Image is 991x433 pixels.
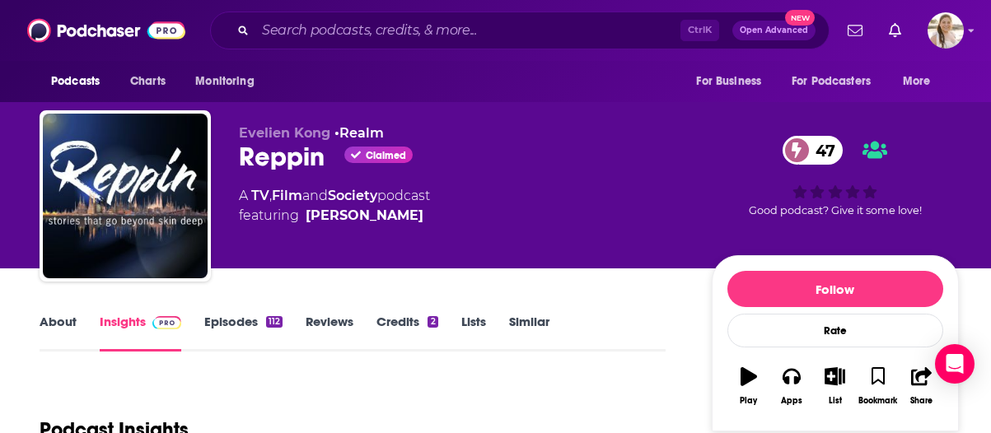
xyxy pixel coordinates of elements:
button: Open AdvancedNew [732,21,816,40]
button: open menu [184,66,275,97]
a: 47 [783,136,844,165]
input: Search podcasts, credits, & more... [255,17,680,44]
div: Bookmark [858,396,897,406]
div: Apps [781,396,802,406]
img: Podchaser Pro [152,316,181,329]
span: For Business [696,70,761,93]
a: Reviews [306,314,353,352]
span: More [903,70,931,93]
button: open menu [891,66,951,97]
span: Podcasts [51,70,100,93]
img: User Profile [928,12,964,49]
a: Show notifications dropdown [841,16,869,44]
div: A podcast [239,186,430,226]
span: , [269,188,272,203]
div: Share [910,396,933,406]
span: 47 [799,136,844,165]
a: TV [251,188,269,203]
button: Apps [770,356,813,416]
div: List [829,396,842,406]
button: List [813,356,856,416]
a: Lists [461,314,486,352]
span: Open Advanced [740,26,808,35]
span: New [785,10,815,26]
span: Claimed [366,151,406,160]
a: Similar [509,314,549,352]
button: Play [727,356,770,416]
div: Play [740,396,757,406]
span: Monitoring [195,70,254,93]
div: Rate [727,314,943,347]
a: Show notifications dropdown [882,16,908,44]
a: Evelien K [306,206,423,226]
button: open menu [40,66,121,97]
div: Open Intercom Messenger [935,344,975,384]
div: 2 [428,316,437,328]
a: Credits2 [376,314,437,352]
a: Charts [119,66,175,97]
a: InsightsPodchaser Pro [100,314,181,352]
img: Podchaser - Follow, Share and Rate Podcasts [27,15,185,46]
button: Show profile menu [928,12,964,49]
span: Evelien Kong [239,125,330,141]
span: Logged in as acquavie [928,12,964,49]
div: 112 [266,316,283,328]
a: Society [328,188,377,203]
button: Share [900,356,942,416]
button: open menu [685,66,782,97]
button: open menu [781,66,895,97]
a: Realm [339,125,384,141]
span: Charts [130,70,166,93]
a: Film [272,188,302,203]
span: For Podcasters [792,70,871,93]
button: Follow [727,271,943,307]
span: • [334,125,384,141]
span: featuring [239,206,430,226]
div: 47Good podcast? Give it some love! [712,125,959,227]
span: and [302,188,328,203]
button: Bookmark [857,356,900,416]
span: Good podcast? Give it some love! [749,204,922,216]
a: Episodes112 [204,314,283,352]
div: Search podcasts, credits, & more... [210,12,830,49]
span: Ctrl K [680,20,719,41]
a: About [40,314,77,352]
img: Reppin [43,114,208,278]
